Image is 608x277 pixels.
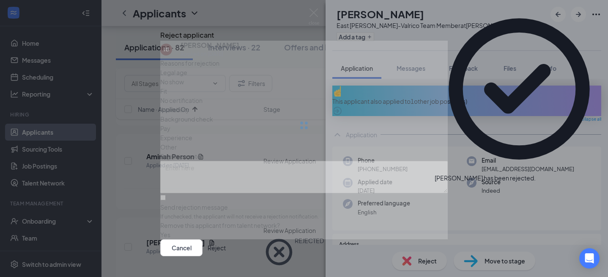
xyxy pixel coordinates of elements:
button: Cancel [160,240,203,257]
button: Reject [208,240,226,257]
svg: CheckmarkCircle [435,4,604,174]
div: Open Intercom Messenger [579,248,600,269]
h3: Reject applicant [160,30,214,41]
div: [PERSON_NAME] has been rejected. [435,174,536,183]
